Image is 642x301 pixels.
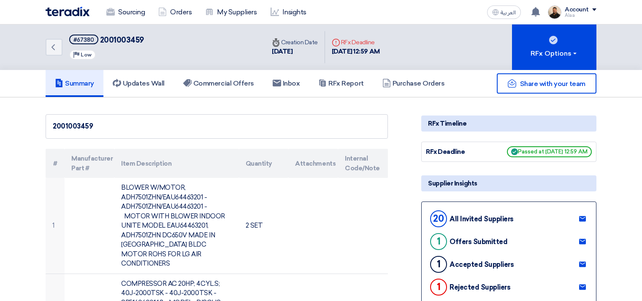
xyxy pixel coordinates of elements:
span: Passed at [DATE] 12:59 AM [507,146,592,157]
th: # [46,149,65,178]
th: Item Description [114,149,238,178]
span: 2001003459 [100,35,144,45]
td: BLOWER W/MOTOR, ADH7501ZHN/EAU64463201 - ADH7501ZHN/EAU64463201 - MOTOR WITH BLOWER INDOOR UNITE ... [114,178,238,274]
h5: Updates Wall [113,79,165,88]
h5: Summary [55,79,94,88]
a: Insights [264,3,313,21]
div: 1 [430,233,447,250]
span: Share with your team [520,80,585,88]
a: Purchase Orders [373,70,454,97]
img: MAA_1717931611039.JPG [548,5,561,19]
a: Commercial Offers [174,70,263,97]
div: All Invited Suppliers [450,215,514,223]
div: [DATE] 12:59 AM [332,47,380,56]
div: Alaa [565,13,596,18]
div: Creation Date [272,38,318,47]
span: Low [81,52,92,58]
a: Updates Wall [103,70,174,97]
a: RFx Report [309,70,373,97]
div: 1 [430,256,447,273]
div: RFx Deadline [332,38,380,47]
div: Accepted Suppliers [450,261,514,269]
div: 1 [430,279,447,296]
div: 2001003459 [53,121,381,132]
a: My Suppliers [198,3,263,21]
a: Inbox [263,70,309,97]
h5: Commercial Offers [183,79,254,88]
th: Internal Code/Note [338,149,388,178]
a: Summary [46,70,103,97]
div: Supplier Insights [421,175,596,191]
a: Orders [152,3,198,21]
div: [DATE] [272,47,318,56]
th: Manufacturer Part # [65,149,114,178]
th: Quantity [239,149,289,178]
td: 2 SET [239,178,289,274]
div: Offers Submitted [450,238,507,246]
h5: Inbox [273,79,300,88]
div: RFx Options [531,48,578,59]
td: 1 [46,178,65,274]
div: #67380 [73,37,94,43]
div: Account [565,6,589,13]
div: Rejected Suppliers [450,283,510,291]
button: RFx Options [512,24,596,70]
h5: 2001003459 [69,35,144,45]
div: 20 [430,210,447,227]
img: Teradix logo [46,7,89,16]
div: RFx Deadline [426,147,489,157]
h5: RFx Report [318,79,363,88]
div: RFx Timeline [421,116,596,132]
span: العربية [501,10,516,16]
button: العربية [487,5,521,19]
h5: Purchase Orders [382,79,445,88]
th: Attachments [288,149,338,178]
a: Sourcing [100,3,152,21]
